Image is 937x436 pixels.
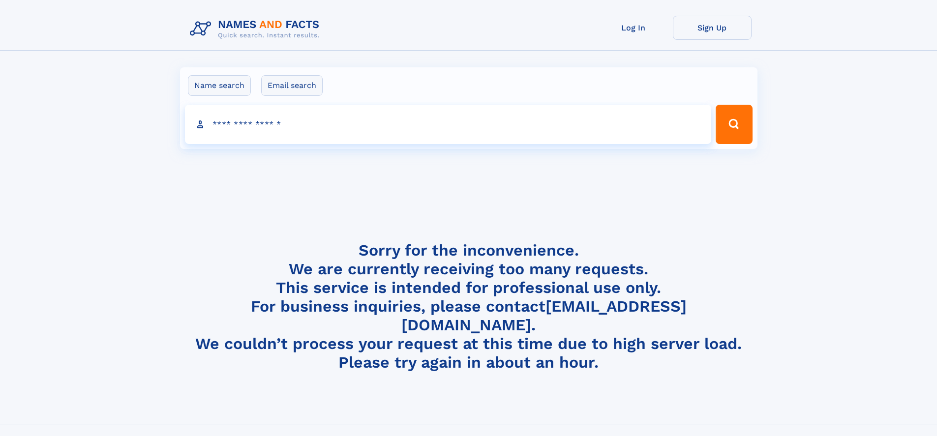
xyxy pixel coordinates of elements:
[594,16,673,40] a: Log In
[673,16,752,40] a: Sign Up
[185,105,712,144] input: search input
[186,241,752,372] h4: Sorry for the inconvenience. We are currently receiving too many requests. This service is intend...
[401,297,687,334] a: [EMAIL_ADDRESS][DOMAIN_NAME]
[186,16,328,42] img: Logo Names and Facts
[261,75,323,96] label: Email search
[716,105,752,144] button: Search Button
[188,75,251,96] label: Name search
